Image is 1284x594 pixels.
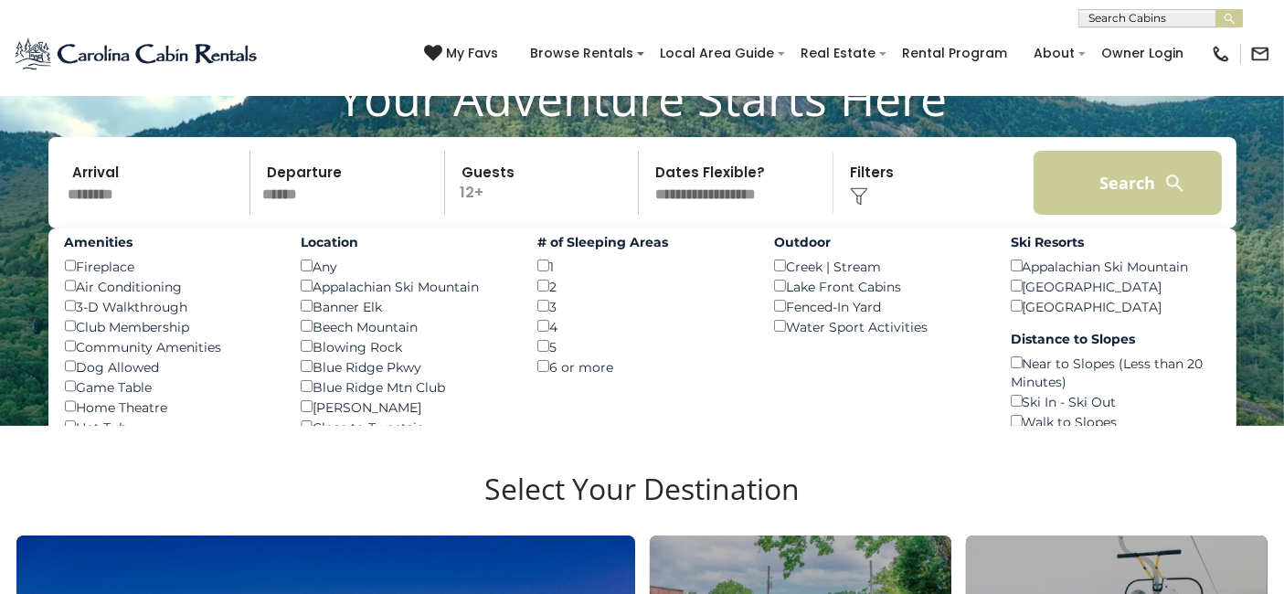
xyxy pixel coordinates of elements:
div: Appalachian Ski Mountain [1011,256,1220,276]
div: Near to Slopes (Less than 20 Minutes) [1011,353,1220,391]
label: Ski Resorts [1011,233,1220,251]
div: 3-D Walkthrough [65,296,274,316]
div: Water Sport Activities [774,316,983,336]
img: search-regular-white.png [1163,172,1186,195]
div: Ski In - Ski Out [1011,391,1220,411]
a: Browse Rentals [521,39,642,68]
div: Hot Tub [65,417,274,437]
a: Owner Login [1092,39,1193,68]
div: Blowing Rock [301,336,510,356]
img: filter--v1.png [850,187,868,206]
div: Appalachian Ski Mountain [301,276,510,296]
div: Home Theatre [65,397,274,417]
div: Creek | Stream [774,256,983,276]
div: 6 or more [537,356,747,377]
p: 12+ [451,151,639,215]
img: mail-regular-black.png [1250,44,1270,64]
a: Rental Program [893,39,1016,68]
div: Dog Allowed [65,356,274,377]
div: [PERSON_NAME] [301,397,510,417]
div: 2 [537,276,747,296]
a: My Favs [424,44,503,64]
div: Fenced-In Yard [774,296,983,316]
div: Club Membership [65,316,274,336]
div: Walk to Slopes [1011,411,1220,431]
h3: Select Your Destination [14,472,1270,536]
a: Local Area Guide [651,39,783,68]
img: phone-regular-black.png [1211,44,1231,64]
div: Fireplace [65,256,274,276]
label: Location [301,233,510,251]
div: 5 [537,336,747,356]
button: Search [1034,151,1223,215]
div: Close to Tweetsie [301,417,510,437]
a: About [1024,39,1084,68]
label: Amenities [65,233,274,251]
div: Beech Mountain [301,316,510,336]
div: Blue Ridge Mtn Club [301,377,510,397]
div: Any [301,256,510,276]
div: Community Amenities [65,336,274,356]
div: [GEOGRAPHIC_DATA] [1011,296,1220,316]
div: 3 [537,296,747,316]
img: Blue-2.png [14,36,260,72]
div: Blue Ridge Pkwy [301,356,510,377]
div: 1 [537,256,747,276]
div: [GEOGRAPHIC_DATA] [1011,276,1220,296]
label: Distance to Slopes [1011,330,1220,348]
label: # of Sleeping Areas [537,233,747,251]
h1: Your Adventure Starts Here [14,69,1270,126]
div: Banner Elk [301,296,510,316]
div: Lake Front Cabins [774,276,983,296]
div: Air Conditioning [65,276,274,296]
div: 4 [537,316,747,336]
span: My Favs [446,44,498,63]
div: Game Table [65,377,274,397]
label: Outdoor [774,233,983,251]
a: Real Estate [791,39,885,68]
